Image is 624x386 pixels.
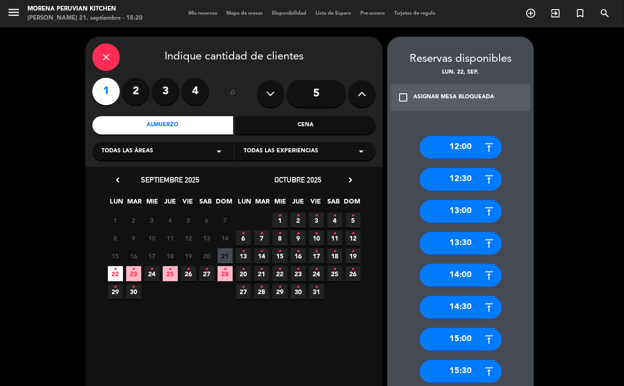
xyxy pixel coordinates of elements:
[152,78,179,105] label: 3
[181,248,196,263] span: 19
[309,284,324,299] span: 31
[297,226,300,241] i: •
[113,175,123,185] i: chevron_left
[346,266,361,281] span: 26
[126,231,141,246] span: 9
[254,266,269,281] span: 21
[352,262,355,277] i: •
[236,284,251,299] span: 27
[184,11,222,16] span: Mis reservas
[27,14,143,23] div: [PERSON_NAME] 21. septiembre - 18:20
[108,266,123,281] span: 22
[327,248,342,263] span: 18
[254,284,269,299] span: 28
[163,266,178,281] span: 25
[352,209,355,223] i: •
[356,11,389,16] span: Pre-acceso
[144,248,160,263] span: 17
[163,196,178,211] span: JUE
[101,52,112,63] i: close
[199,213,214,228] span: 6
[599,8,610,19] i: search
[260,226,263,241] i: •
[199,266,214,281] span: 27
[126,284,141,299] span: 30
[108,284,123,299] span: 29
[198,196,213,211] span: SAB
[236,231,251,246] span: 6
[291,231,306,246] span: 9
[27,5,143,14] div: Morena Peruvian Kitchen
[7,5,21,22] button: menu
[278,262,282,277] i: •
[199,231,214,246] span: 13
[273,196,288,211] span: MIE
[420,200,502,223] div: 13:00
[144,266,160,281] span: 24
[420,136,502,159] div: 12:00
[260,280,263,295] i: •
[108,248,123,263] span: 15
[327,266,342,281] span: 25
[389,11,440,16] span: Tarjetas de regalo
[326,196,341,211] span: SAB
[346,231,361,246] span: 12
[127,196,142,211] span: MAR
[237,196,252,211] span: LUN
[309,196,324,211] span: VIE
[278,226,282,241] i: •
[169,262,172,277] i: •
[141,175,199,184] span: septiembre 2025
[144,231,160,246] span: 10
[309,248,324,263] span: 17
[218,266,233,281] span: 28
[278,209,282,223] i: •
[420,296,502,319] div: 14:30
[218,213,233,228] span: 7
[236,266,251,281] span: 20
[278,244,282,259] i: •
[260,262,263,277] i: •
[92,116,233,134] div: Almuerzo
[398,92,409,103] i: check_box_outline_blank
[420,168,502,191] div: 12:30
[236,248,251,263] span: 13
[550,8,561,19] i: exit_to_app
[205,262,208,277] i: •
[327,213,342,228] span: 4
[420,232,502,255] div: 13:30
[242,226,245,241] i: •
[291,266,306,281] span: 23
[315,280,318,295] i: •
[150,262,154,277] i: •
[272,248,288,263] span: 15
[222,11,267,16] span: Mapa de mesas
[244,147,318,156] span: Todas las experiencias
[309,213,324,228] span: 3
[108,213,123,228] span: 1
[108,231,123,246] span: 8
[126,248,141,263] span: 16
[327,231,342,246] span: 11
[387,68,534,77] div: lun. 22, sep.
[163,231,178,246] span: 11
[356,146,367,157] i: arrow_drop_down
[297,262,300,277] i: •
[267,11,311,16] span: Disponibilidad
[242,244,245,259] i: •
[346,248,361,263] span: 19
[346,175,355,185] i: chevron_right
[333,244,336,259] i: •
[163,213,178,228] span: 4
[181,196,196,211] span: VIE
[181,266,196,281] span: 26
[333,226,336,241] i: •
[272,213,288,228] span: 1
[213,146,224,157] i: arrow_drop_down
[346,213,361,228] span: 5
[101,147,153,156] span: Todas las áreas
[218,248,233,263] span: 21
[181,231,196,246] span: 12
[311,11,356,16] span: Lista de Espera
[315,244,318,259] i: •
